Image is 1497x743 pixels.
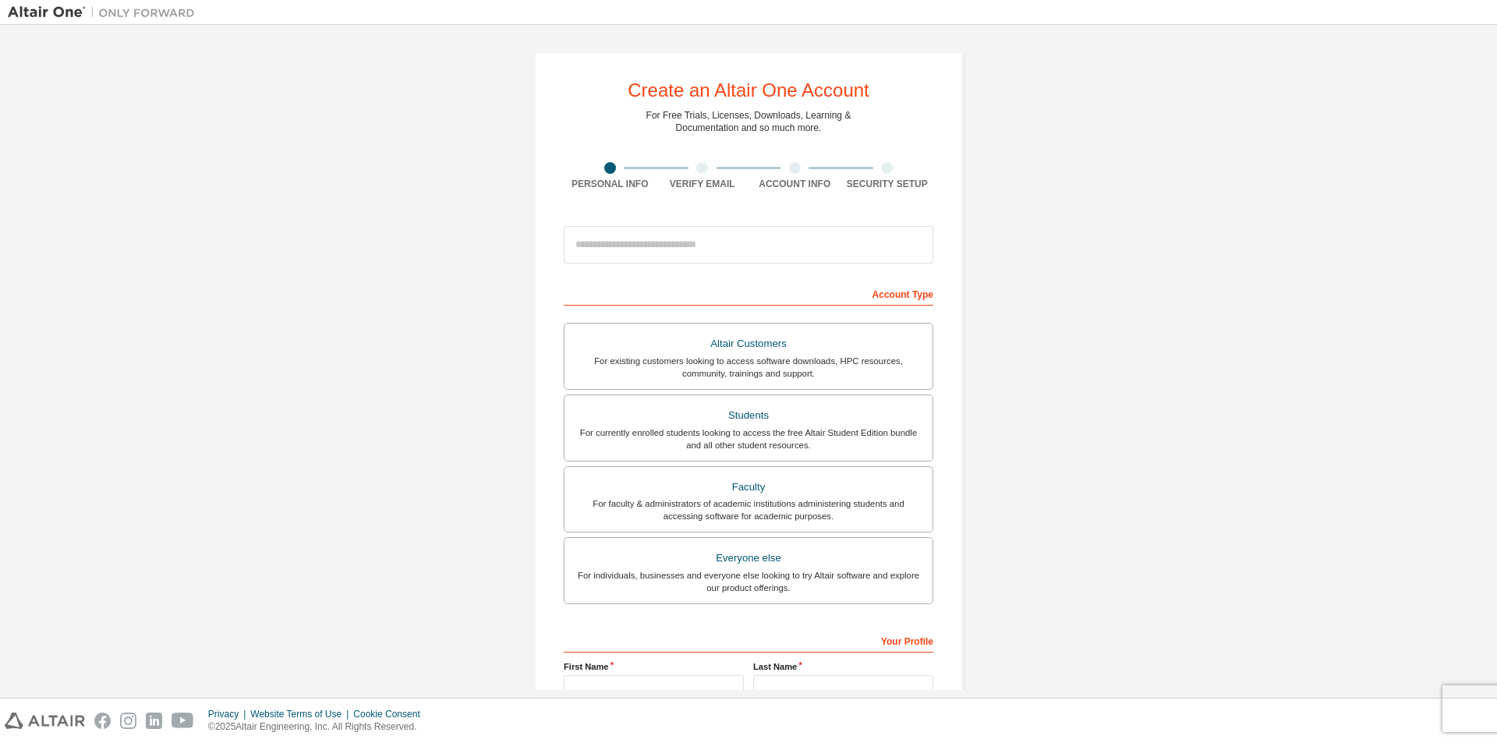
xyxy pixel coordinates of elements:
[353,708,429,720] div: Cookie Consent
[574,476,923,498] div: Faculty
[172,713,194,729] img: youtube.svg
[574,333,923,355] div: Altair Customers
[120,713,136,729] img: instagram.svg
[146,713,162,729] img: linkedin.svg
[628,81,869,100] div: Create an Altair One Account
[208,720,430,734] p: © 2025 Altair Engineering, Inc. All Rights Reserved.
[574,405,923,426] div: Students
[564,178,656,190] div: Personal Info
[646,109,851,134] div: For Free Trials, Licenses, Downloads, Learning & Documentation and so much more.
[574,547,923,569] div: Everyone else
[564,628,933,653] div: Your Profile
[94,713,111,729] img: facebook.svg
[574,569,923,594] div: For individuals, businesses and everyone else looking to try Altair software and explore our prod...
[5,713,85,729] img: altair_logo.svg
[841,178,934,190] div: Security Setup
[564,660,744,673] label: First Name
[574,497,923,522] div: For faculty & administrators of academic institutions administering students and accessing softwa...
[574,426,923,451] div: For currently enrolled students looking to access the free Altair Student Edition bundle and all ...
[8,5,203,20] img: Altair One
[208,708,250,720] div: Privacy
[753,660,933,673] label: Last Name
[574,355,923,380] div: For existing customers looking to access software downloads, HPC resources, community, trainings ...
[656,178,749,190] div: Verify Email
[250,708,353,720] div: Website Terms of Use
[564,281,933,306] div: Account Type
[748,178,841,190] div: Account Info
